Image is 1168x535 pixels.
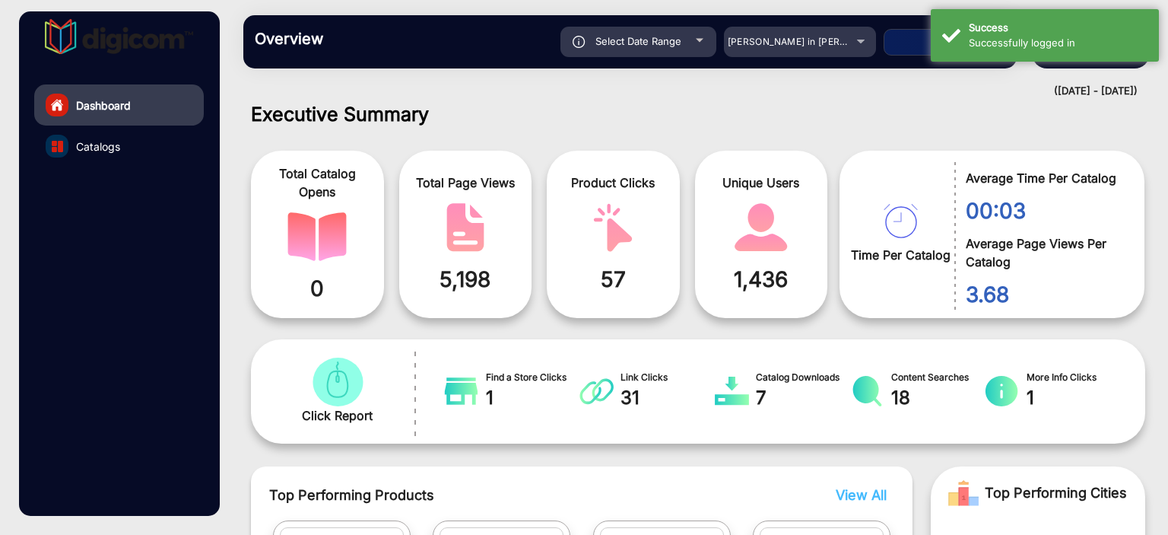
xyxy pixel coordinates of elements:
img: Rank image [948,478,979,508]
span: More Info Clicks [1027,371,1121,384]
img: catalog [884,204,918,238]
img: catalog [985,376,1019,406]
span: Click Report [302,406,373,425]
span: 3.68 [966,279,1122,310]
span: Product Clicks [558,174,668,192]
span: Select Date Range [595,35,681,47]
img: catalog [583,203,643,252]
span: Content Searches [891,371,985,384]
a: Dashboard [34,84,204,126]
span: Catalogs [76,139,120,154]
span: Link Clicks [620,371,715,384]
img: catalog [436,203,495,252]
div: Successfully logged in [969,36,1147,51]
span: Top Performing Products [269,485,744,505]
img: catalog [308,358,367,406]
img: icon [573,36,586,48]
img: home [50,98,64,112]
span: Top Performing Cities [985,478,1127,508]
span: Total Page Views [411,174,521,192]
button: Apply [884,29,1005,56]
img: catalog [287,212,347,261]
span: 57 [558,263,668,295]
span: Average Page Views Per Catalog [966,234,1122,271]
img: vmg-logo [45,19,194,54]
img: catalog [850,376,884,406]
span: Catalog Downloads [756,371,850,384]
span: 7 [756,384,850,412]
img: catalog [444,376,478,406]
div: Success [969,21,1147,36]
img: catalog [715,376,749,406]
a: Catalogs [34,126,204,167]
img: catalog [579,376,614,406]
span: 00:03 [966,195,1122,227]
span: Average Time Per Catalog [966,169,1122,187]
span: Unique Users [706,174,817,192]
h3: Overview [255,30,468,48]
span: 18 [891,384,985,412]
span: 1,436 [706,263,817,295]
span: 1 [486,384,580,412]
span: 0 [262,272,373,304]
span: 1 [1027,384,1121,412]
span: View All [836,487,887,503]
img: catalog [732,203,791,252]
h1: Executive Summary [251,103,1145,126]
span: Dashboard [76,97,131,113]
div: ([DATE] - [DATE]) [228,84,1138,99]
img: catalog [52,141,63,152]
span: 31 [620,384,715,412]
span: Total Catalog Opens [262,164,373,201]
button: View All [832,485,883,505]
span: Find a Store Clicks [486,371,580,384]
span: [PERSON_NAME] in [PERSON_NAME] [728,36,896,47]
span: 5,198 [411,263,521,295]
